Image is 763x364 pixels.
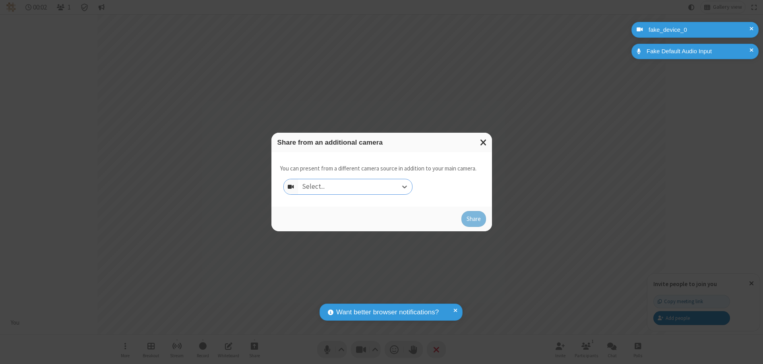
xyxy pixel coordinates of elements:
[646,25,753,35] div: fake_device_0
[475,133,492,152] button: Close modal
[336,307,439,318] span: Want better browser notifications?
[280,164,476,173] p: You can present from a different camera source in addition to your main camera.
[644,47,753,56] div: Fake Default Audio Input
[461,211,486,227] button: Share
[277,139,486,146] h3: Share from an additional camera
